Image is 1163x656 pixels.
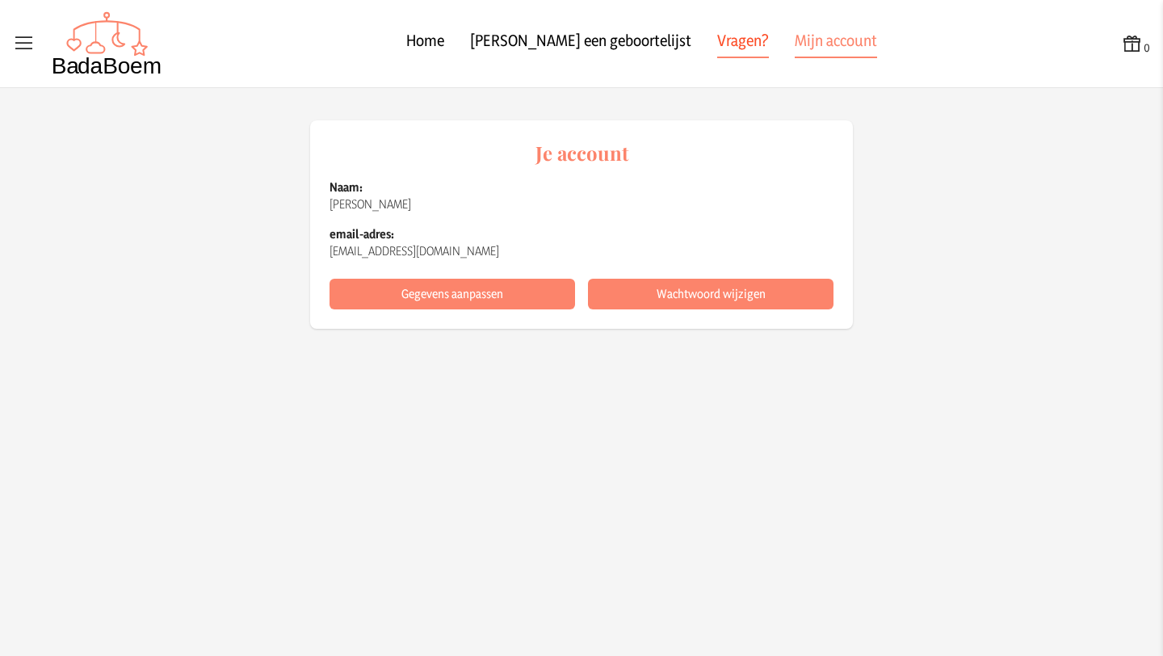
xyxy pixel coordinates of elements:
button: 0 [1121,32,1150,56]
img: Badaboem [52,11,162,76]
button: Wachtwoord wijzigen [588,279,833,309]
h3: Je account [330,140,833,166]
button: Gegevens aanpassen [330,279,575,309]
p: [EMAIL_ADDRESS][DOMAIN_NAME] [330,242,833,259]
a: Mijn account [795,29,877,58]
a: [PERSON_NAME] een geboortelijst [470,29,691,58]
p: email-adres: [330,225,833,242]
a: Vragen? [717,29,769,58]
p: Naam: [330,179,833,196]
p: [PERSON_NAME] [330,196,833,212]
a: Home [406,29,444,58]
